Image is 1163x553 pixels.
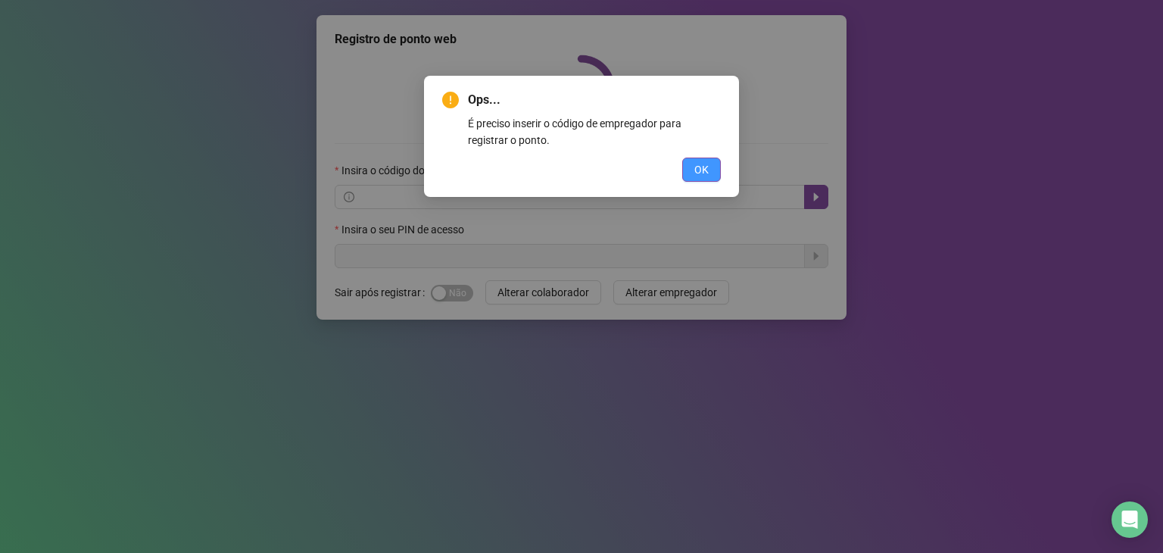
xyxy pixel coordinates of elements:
button: OK [682,158,721,182]
span: Ops... [468,91,721,109]
span: exclamation-circle [442,92,459,108]
span: OK [694,161,709,178]
div: É preciso inserir o código de empregador para registrar o ponto. [468,115,721,148]
div: Open Intercom Messenger [1112,501,1148,538]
